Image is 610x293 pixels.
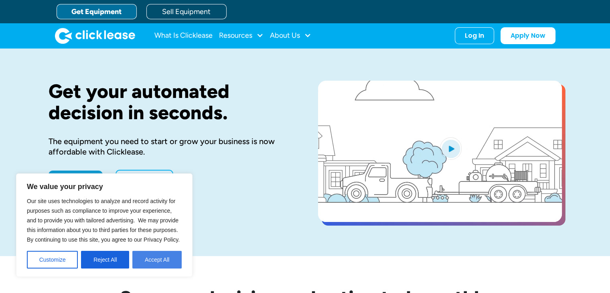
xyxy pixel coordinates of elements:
div: Log In [465,32,484,40]
a: home [55,28,135,44]
div: The equipment you need to start or grow your business is now affordable with Clicklease. [49,136,292,157]
a: open lightbox [318,81,562,222]
a: What Is Clicklease [154,28,213,44]
img: Blue play button logo on a light blue circular background [440,137,462,160]
h1: Get your automated decision in seconds. [49,81,292,123]
div: About Us [270,28,311,44]
p: We value your privacy [27,182,182,191]
a: Learn More [116,170,173,187]
a: Apply Now [49,171,103,187]
a: Apply Now [501,27,555,44]
div: Resources [219,28,263,44]
span: Our site uses technologies to analyze and record activity for purposes such as compliance to impr... [27,198,180,243]
div: We value your privacy [16,173,193,277]
a: Sell Equipment [146,4,227,19]
button: Accept All [132,251,182,269]
button: Customize [27,251,78,269]
img: Clicklease logo [55,28,135,44]
button: Reject All [81,251,129,269]
a: Get Equipment [57,4,137,19]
